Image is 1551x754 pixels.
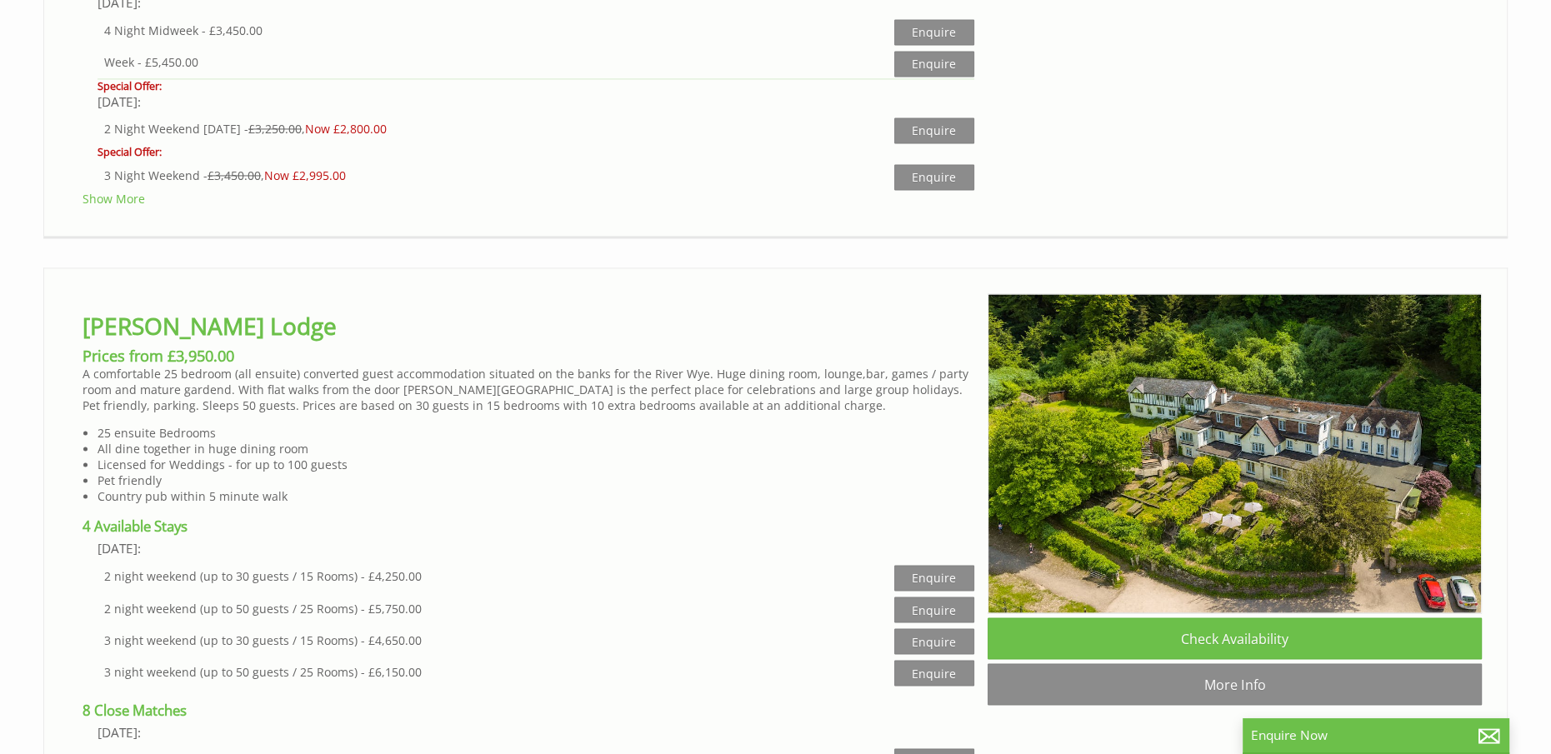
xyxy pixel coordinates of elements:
[208,167,261,183] span: £3,450.00
[98,457,974,472] li: Licensed for Weddings - for up to 100 guests
[83,191,145,207] a: Show More
[83,700,974,723] h4: 8 Close Matches
[104,22,894,38] div: 4 Night Midweek - £3,450.00
[894,19,974,45] a: Enquire
[98,93,974,111] div: [DATE]
[894,628,974,654] a: Enquire
[83,346,974,366] h3: Prices from £3,950.00
[988,617,1482,659] a: Check Availability
[104,121,894,137] div: 2 Night Weekend [DATE] - ,
[98,540,974,557] div: [DATE]
[1251,727,1501,744] p: Enquire Now
[104,632,894,647] div: 3 night weekend (up to 30 guests / 15 Rooms) - £4,650.00
[894,51,974,77] a: Enquire
[83,517,974,540] h4: 4 Available Stays
[98,472,974,488] li: Pet friendly
[305,121,387,137] span: Now £2,800.00
[98,441,974,457] li: All dine together in huge dining room
[104,663,894,679] div: 3 night weekend (up to 50 guests / 25 Rooms) - £6,150.00
[894,117,974,143] a: Enquire
[264,167,346,183] span: Now £2,995.00
[248,121,302,137] span: £3,250.00
[104,600,894,616] div: 2 night weekend (up to 50 guests / 25 Rooms) - £5,750.00
[104,167,894,183] div: 3 Night Weekend - ,
[894,565,974,591] a: Enquire
[988,293,1482,613] img: Symonds_Yat_Lodge_Edited_Version_for_Staytech.original.png
[894,660,974,686] a: Enquire
[98,723,974,741] div: [DATE]
[988,663,1482,705] a: More Info
[98,425,974,441] li: 25 ensuite Bedrooms
[98,488,974,504] li: Country pub within 5 minute walk
[83,366,974,413] p: A comfortable 25 bedroom (all ensuite) converted guest accommodation situated on the banks for th...
[104,568,894,584] div: 2 night weekend (up to 30 guests / 15 Rooms) - £4,250.00
[104,54,894,70] div: Week - £5,450.00
[894,597,974,622] a: Enquire
[98,79,974,93] div: Special Offer:
[83,310,337,342] a: [PERSON_NAME] Lodge
[894,164,974,190] a: Enquire
[98,145,974,159] div: Special Offer:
